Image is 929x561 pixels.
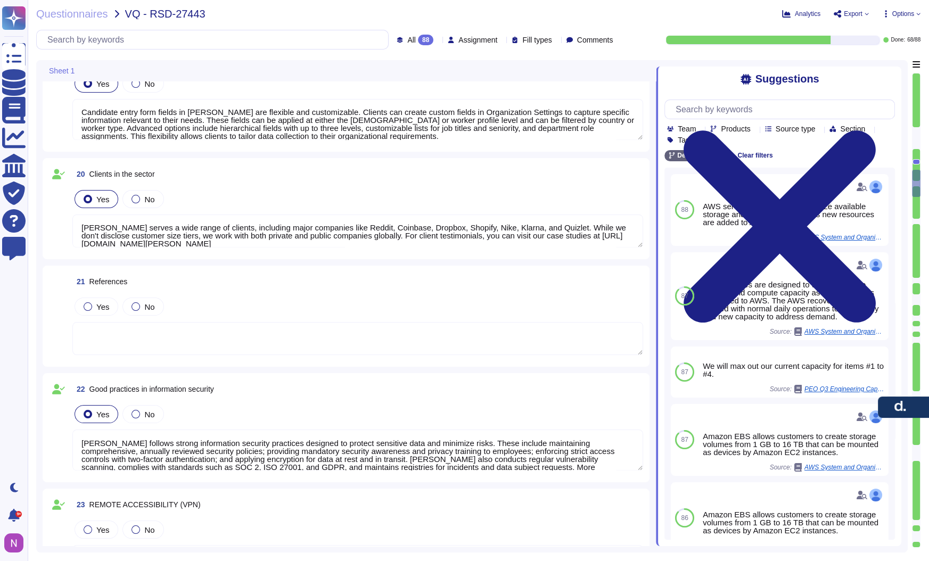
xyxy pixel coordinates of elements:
[892,11,914,17] span: Options
[804,464,884,471] span: AWS System and Organization Controls SOC 2 Report.pdf
[89,385,214,393] span: Good practices in information security
[144,410,154,419] span: No
[804,386,884,392] span: PEO Q3 Engineering Capacity.pdf
[72,278,85,285] span: 21
[89,500,201,509] span: REMOTE ACCESSIBILITY (VPN)
[907,37,920,43] span: 68 / 88
[681,207,688,213] span: 88
[42,30,388,49] input: Search by keywords
[144,195,154,204] span: No
[770,385,884,393] span: Source:
[125,9,205,19] span: VQ - RSD-27443
[4,533,23,552] img: user
[72,501,85,508] span: 23
[577,36,613,44] span: Comments
[36,9,108,19] span: Questionnaires
[89,277,128,286] span: References
[89,170,155,178] span: Clients in the sector
[770,463,884,472] span: Source:
[2,531,31,555] button: user
[407,36,416,44] span: All
[96,525,109,534] span: Yes
[681,369,688,375] span: 87
[72,430,643,471] textarea: [PERSON_NAME] follows strong information security practices designed to protect sensitive data an...
[795,11,820,17] span: Analytics
[15,511,22,517] div: 9+
[869,259,882,271] img: user
[891,37,905,43] span: Done:
[681,515,688,521] span: 86
[72,214,643,247] textarea: [PERSON_NAME] serves a wide range of clients, including major companies like Reddit, Coinbase, Dr...
[869,410,882,423] img: user
[681,436,688,443] span: 87
[703,432,884,456] div: Amazon EBS allows customers to create storage volumes from 1 GB to 16 TB that can be mounted as d...
[418,35,433,45] div: 88
[144,79,154,88] span: No
[869,489,882,501] img: user
[869,180,882,193] img: user
[522,36,552,44] span: Fill types
[96,195,109,204] span: Yes
[703,510,884,534] div: Amazon EBS allows customers to create storage volumes from 1 GB to 16 TB that can be mounted as d...
[144,525,154,534] span: No
[72,99,643,140] textarea: Candidate entry form fields in [PERSON_NAME] are flexible and customizable. Clients can create cu...
[96,79,109,88] span: Yes
[782,10,820,18] button: Analytics
[72,385,85,393] span: 22
[458,36,497,44] span: Assignment
[49,67,75,75] span: Sheet 1
[670,100,894,119] input: Search by keywords
[844,11,862,17] span: Export
[72,170,85,178] span: 20
[144,302,154,311] span: No
[681,293,688,299] span: 87
[96,302,109,311] span: Yes
[96,410,109,419] span: Yes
